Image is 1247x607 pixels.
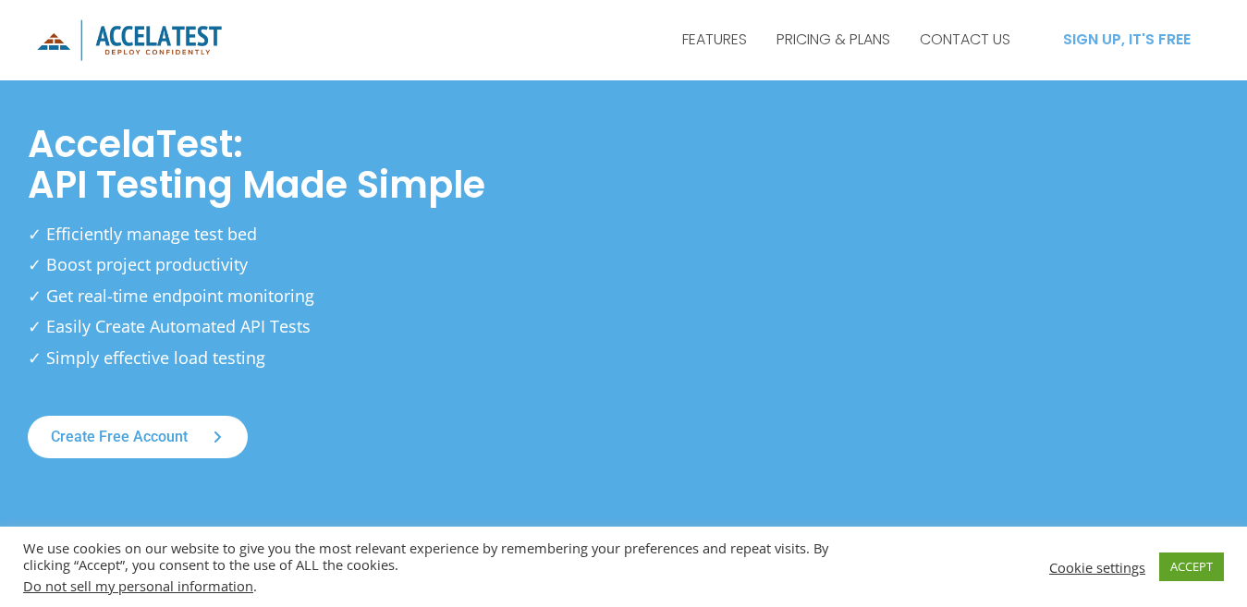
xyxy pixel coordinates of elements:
[23,577,253,595] a: Do not sell my personal information
[905,17,1025,63] a: CONTACT US
[1044,18,1210,62] a: SIGN UP, IT'S FREE
[667,17,1025,63] nav: Site Navigation
[28,219,458,373] p: ✓ Efficiently manage test bed ✓ Boost project productivity ✓ Get real-time endpoint monitoring ✓ ...
[762,17,905,63] a: PRICING & PLANS
[1159,552,1224,581] a: ACCEPT
[28,124,605,205] h1: AccelaTest: API Testing Made Simple
[1049,559,1145,576] a: Cookie settings
[23,577,863,594] div: .
[624,119,1239,465] iframe: AccelaTest Explained in 2 Minutes
[28,416,248,458] a: Create free account
[51,430,188,444] span: Create free account
[23,540,863,594] div: We use cookies on our website to give you the most relevant experience by remembering your prefer...
[37,29,222,49] a: AccelaTest
[37,19,222,61] img: icon
[667,17,762,63] a: FEATURES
